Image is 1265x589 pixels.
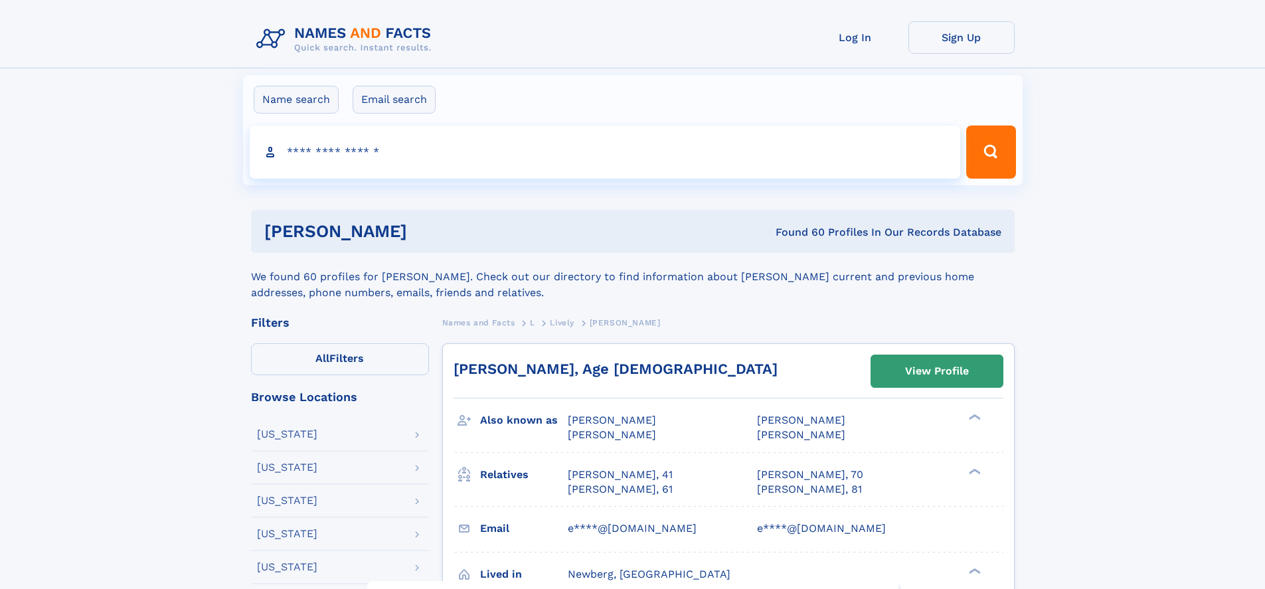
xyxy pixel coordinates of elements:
[480,517,568,540] h3: Email
[257,429,317,440] div: [US_STATE]
[442,314,515,331] a: Names and Facts
[550,314,574,331] a: Lively
[905,356,969,386] div: View Profile
[568,428,656,441] span: [PERSON_NAME]
[251,21,442,57] img: Logo Names and Facts
[568,482,673,497] a: [PERSON_NAME], 61
[530,318,535,327] span: L
[254,86,339,114] label: Name search
[590,318,661,327] span: [PERSON_NAME]
[568,568,730,580] span: Newberg, [GEOGRAPHIC_DATA]
[966,126,1015,179] button: Search Button
[757,467,863,482] a: [PERSON_NAME], 70
[871,355,1003,387] a: View Profile
[250,126,961,179] input: search input
[480,563,568,586] h3: Lived in
[568,414,656,426] span: [PERSON_NAME]
[966,467,981,475] div: ❯
[251,391,429,403] div: Browse Locations
[257,529,317,539] div: [US_STATE]
[757,414,845,426] span: [PERSON_NAME]
[480,463,568,486] h3: Relatives
[591,225,1001,240] div: Found 60 Profiles In Our Records Database
[257,562,317,572] div: [US_STATE]
[757,428,845,441] span: [PERSON_NAME]
[257,495,317,506] div: [US_STATE]
[966,566,981,575] div: ❯
[480,409,568,432] h3: Also known as
[251,343,429,375] label: Filters
[251,317,429,329] div: Filters
[264,223,592,240] h1: [PERSON_NAME]
[353,86,436,114] label: Email search
[454,361,778,377] a: [PERSON_NAME], Age [DEMOGRAPHIC_DATA]
[257,462,317,473] div: [US_STATE]
[251,253,1015,301] div: We found 60 profiles for [PERSON_NAME]. Check out our directory to find information about [PERSON...
[966,413,981,422] div: ❯
[530,314,535,331] a: L
[908,21,1015,54] a: Sign Up
[550,318,574,327] span: Lively
[568,467,673,482] a: [PERSON_NAME], 41
[802,21,908,54] a: Log In
[315,352,329,365] span: All
[757,482,862,497] a: [PERSON_NAME], 81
